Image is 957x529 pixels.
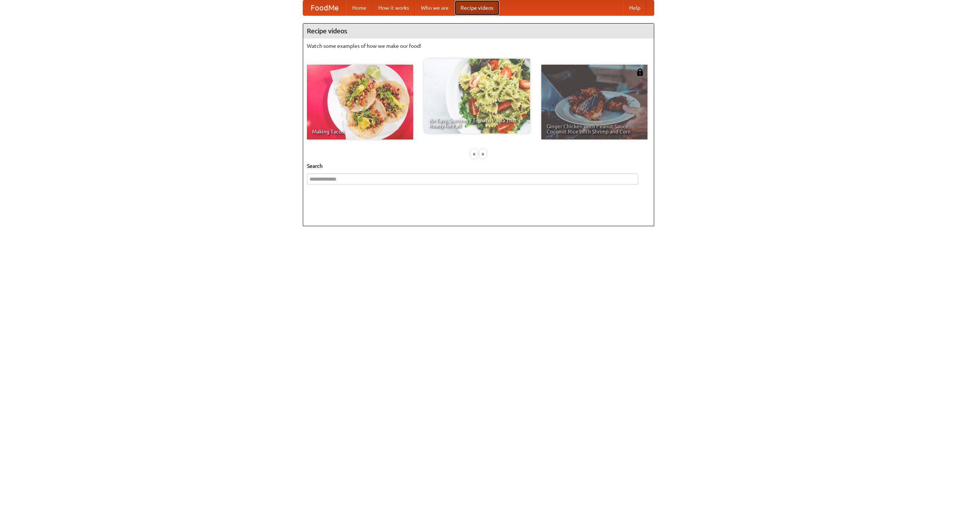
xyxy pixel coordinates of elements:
span: An Easy, Summery Tomato Pasta That's Ready for Fall [429,118,525,128]
a: Home [346,0,372,15]
div: » [480,149,486,159]
a: Help [623,0,646,15]
h4: Recipe videos [303,24,654,39]
a: Who we are [415,0,455,15]
div: « [471,149,477,159]
img: 483408.png [636,68,644,76]
h5: Search [307,162,650,170]
a: How it works [372,0,415,15]
a: FoodMe [303,0,346,15]
a: Recipe videos [455,0,499,15]
p: Watch some examples of how we make our food! [307,42,650,50]
a: Making Tacos [307,65,413,139]
a: An Easy, Summery Tomato Pasta That's Ready for Fall [424,59,530,133]
span: Making Tacos [312,129,408,134]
